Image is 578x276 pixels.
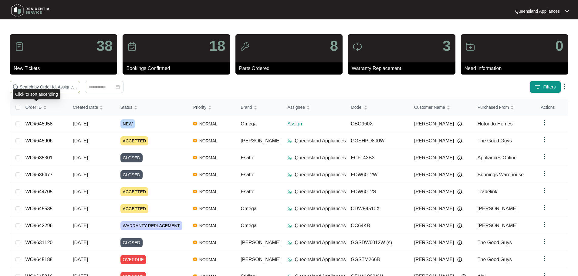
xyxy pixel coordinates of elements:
th: Priority [188,99,236,115]
span: [DATE] [73,240,88,245]
p: 18 [209,39,225,53]
span: NORMAL [197,256,220,263]
span: NORMAL [197,154,220,161]
img: dropdown arrow [541,238,548,245]
span: NEW [120,119,135,128]
a: WO#645535 [25,206,52,211]
img: Assigner Icon [287,189,292,194]
img: dropdown arrow [541,255,548,262]
p: Bookings Confirmed [126,65,230,72]
span: CLOSED [120,238,143,247]
img: filter icon [535,84,541,90]
a: WO#631120 [25,240,52,245]
td: GGSHPD800W [346,132,409,149]
img: Assigner Icon [287,257,292,262]
a: WO#635301 [25,155,52,160]
span: Created Date [73,104,98,111]
th: Order ID [20,99,68,115]
span: [DATE] [73,172,88,177]
p: Need Information [465,65,568,72]
img: residentia service logo [9,2,52,20]
td: EDW6012W [346,166,409,183]
p: Queensland Appliances [295,137,346,145]
img: Assigner Icon [287,240,292,245]
th: Brand [236,99,282,115]
span: Filters [543,84,556,90]
span: Esatto [241,155,254,160]
span: CLOSED [120,153,143,162]
p: Queensland Appliances [295,154,346,161]
img: Vercel Logo [193,173,197,176]
img: Assigner Icon [287,206,292,211]
p: 3 [443,39,451,53]
span: [PERSON_NAME] [414,171,454,178]
span: NORMAL [197,171,220,178]
span: [PERSON_NAME] [414,137,454,145]
p: Queensland Appliances [515,8,560,14]
img: dropdown arrow [541,187,548,194]
span: Assignee [287,104,305,111]
span: Appliances Online [478,155,517,160]
span: NORMAL [197,120,220,128]
span: Tradelink [478,189,497,194]
p: Warranty Replacement [352,65,455,72]
span: [DATE] [73,155,88,160]
span: [PERSON_NAME] [414,154,454,161]
p: Queensland Appliances [295,222,346,229]
a: WO#642296 [25,223,52,228]
p: Parts Ordered [239,65,343,72]
img: Info icon [457,206,462,211]
p: Assign [287,120,346,128]
span: Omega [241,121,256,126]
span: [PERSON_NAME] [241,138,281,143]
span: Hotondo Homes [478,121,513,126]
img: icon [240,42,250,52]
a: WO#645188 [25,257,52,262]
span: Omega [241,206,256,211]
span: WARRANTY REPLACEMENT [120,221,182,230]
img: Assigner Icon [287,138,292,143]
td: OBO960X [346,115,409,132]
span: Order ID [25,104,42,111]
th: Purchased From [473,99,536,115]
td: EDW6012S [346,183,409,200]
td: ECF143B3 [346,149,409,166]
span: ACCEPTED [120,187,148,196]
span: [DATE] [73,138,88,143]
img: icon [127,42,137,52]
img: icon [15,42,24,52]
img: Info icon [457,240,462,245]
td: ODWF4510X [346,200,409,217]
input: Search by Order Id, Assignee Name, Customer Name, Brand and Model [20,84,77,90]
th: Status [116,99,188,115]
span: Omega [241,223,256,228]
span: [PERSON_NAME] [241,240,281,245]
p: Queensland Appliances [295,256,346,263]
p: Queensland Appliances [295,239,346,246]
span: ACCEPTED [120,136,148,145]
span: Bunnings Warehouse [478,172,524,177]
span: NORMAL [197,137,220,145]
td: OC64KB [346,217,409,234]
div: Click to sort ascending [13,89,60,99]
img: dropdown arrow [541,170,548,177]
span: Esatto [241,189,254,194]
span: NORMAL [197,239,220,246]
img: Vercel Logo [193,156,197,159]
a: WO#645958 [25,121,52,126]
td: GGSDW6012W (s) [346,234,409,251]
img: search-icon [12,84,19,90]
p: 8 [330,39,338,53]
span: ACCEPTED [120,204,148,213]
th: Created Date [68,99,116,115]
span: The Good Guys [478,138,512,143]
span: Model [351,104,362,111]
img: Vercel Logo [193,190,197,193]
a: WO#636477 [25,172,52,177]
span: [PERSON_NAME] [414,188,454,195]
p: Queensland Appliances [295,188,346,195]
img: Info icon [457,189,462,194]
p: Queensland Appliances [295,171,346,178]
span: [PERSON_NAME] [478,206,518,211]
img: Assigner Icon [287,223,292,228]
